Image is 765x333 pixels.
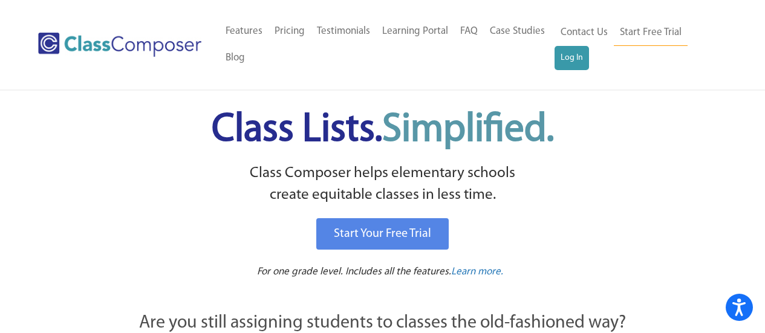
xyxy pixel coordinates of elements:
a: Case Studies [484,18,551,45]
a: Contact Us [555,19,614,46]
a: Learning Portal [376,18,454,45]
span: Start Your Free Trial [334,228,431,240]
nav: Header Menu [220,18,555,71]
a: Testimonials [311,18,376,45]
a: Log In [555,46,589,70]
span: Class Lists. [212,111,554,150]
nav: Header Menu [555,19,718,70]
a: Features [220,18,269,45]
a: Start Your Free Trial [316,218,449,250]
img: Class Composer [38,33,201,57]
span: Simplified. [382,111,554,150]
p: Class Composer helps elementary schools create equitable classes in less time. [73,163,693,207]
span: Learn more. [451,267,503,277]
a: Pricing [269,18,311,45]
a: Learn more. [451,265,503,280]
span: For one grade level. Includes all the features. [257,267,451,277]
a: Blog [220,45,251,71]
a: FAQ [454,18,484,45]
a: Start Free Trial [614,19,688,47]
